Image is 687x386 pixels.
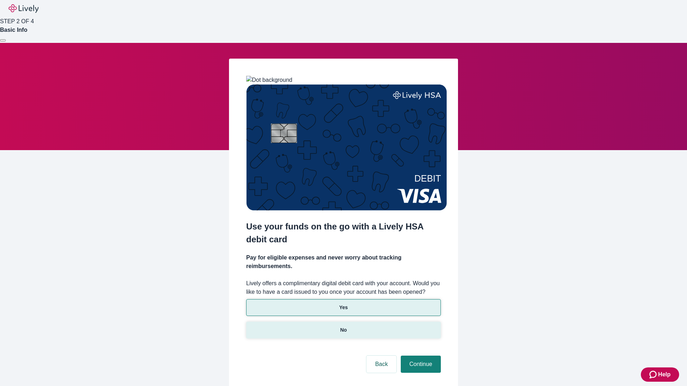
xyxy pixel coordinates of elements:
[340,326,347,334] p: No
[246,322,441,338] button: No
[246,220,441,246] h2: Use your funds on the go with a Lively HSA debit card
[649,370,658,379] svg: Zendesk support icon
[641,367,679,382] button: Zendesk support iconHelp
[246,84,447,211] img: Debit card
[246,76,292,84] img: Dot background
[401,356,441,373] button: Continue
[366,356,396,373] button: Back
[246,279,441,296] label: Lively offers a complimentary digital debit card with your account. Would you like to have a card...
[658,370,671,379] span: Help
[246,299,441,316] button: Yes
[9,4,39,13] img: Lively
[339,304,348,311] p: Yes
[246,253,441,271] h4: Pay for eligible expenses and never worry about tracking reimbursements.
